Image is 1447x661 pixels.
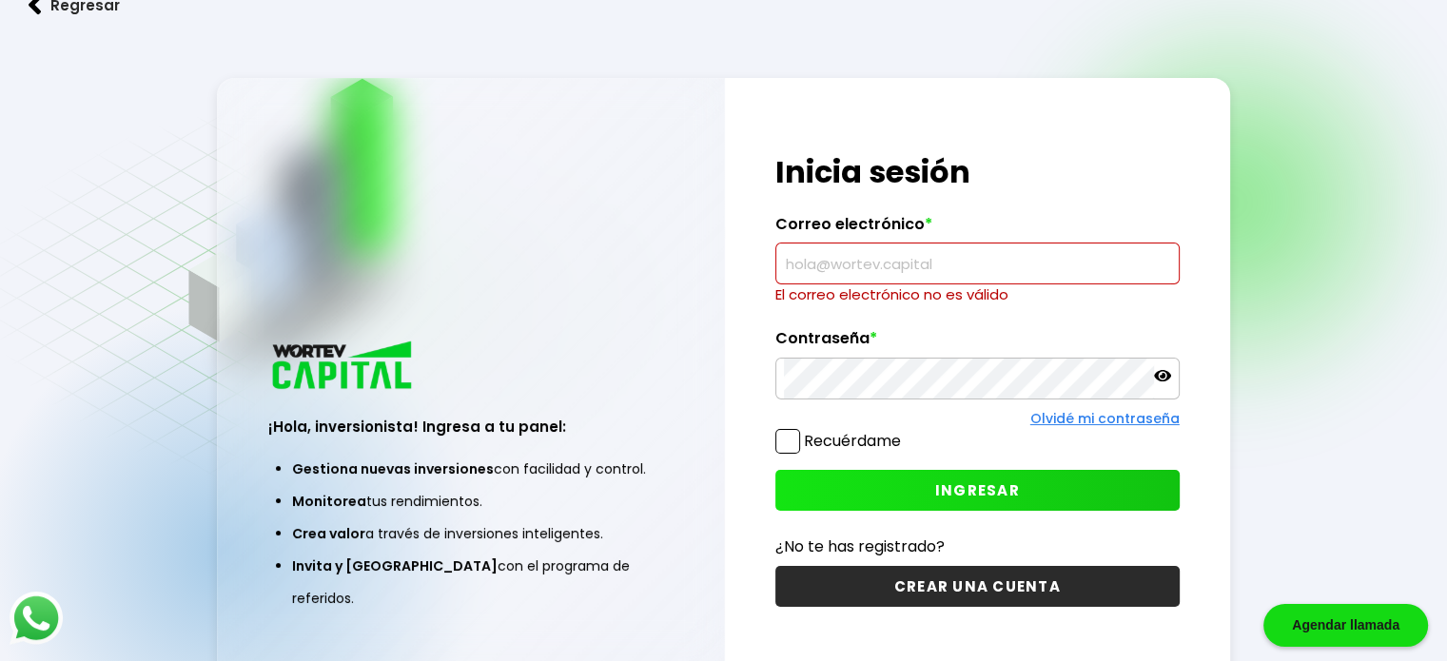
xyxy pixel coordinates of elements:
[292,556,498,575] span: Invita y [GEOGRAPHIC_DATA]
[268,416,673,437] h3: ¡Hola, inversionista! Ingresa a tu panel:
[775,329,1180,358] label: Contraseña
[292,524,365,543] span: Crea valor
[775,149,1180,195] h1: Inicia sesión
[935,480,1020,500] span: INGRESAR
[292,550,649,614] li: con el programa de referidos.
[268,339,419,395] img: logo_wortev_capital
[292,517,649,550] li: a través de inversiones inteligentes.
[775,284,1180,305] p: El correo electrónico no es válido
[292,492,366,511] span: Monitorea
[775,566,1180,607] button: CREAR UNA CUENTA
[1263,604,1428,647] div: Agendar llamada
[10,592,63,645] img: logos_whatsapp-icon.242b2217.svg
[775,470,1180,511] button: INGRESAR
[292,453,649,485] li: con facilidad y control.
[292,459,494,478] span: Gestiona nuevas inversiones
[775,535,1180,607] a: ¿No te has registrado?CREAR UNA CUENTA
[292,485,649,517] li: tus rendimientos.
[775,535,1180,558] p: ¿No te has registrado?
[804,430,901,452] label: Recuérdame
[784,243,1171,283] input: hola@wortev.capital
[1030,409,1180,428] a: Olvidé mi contraseña
[775,215,1180,243] label: Correo electrónico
